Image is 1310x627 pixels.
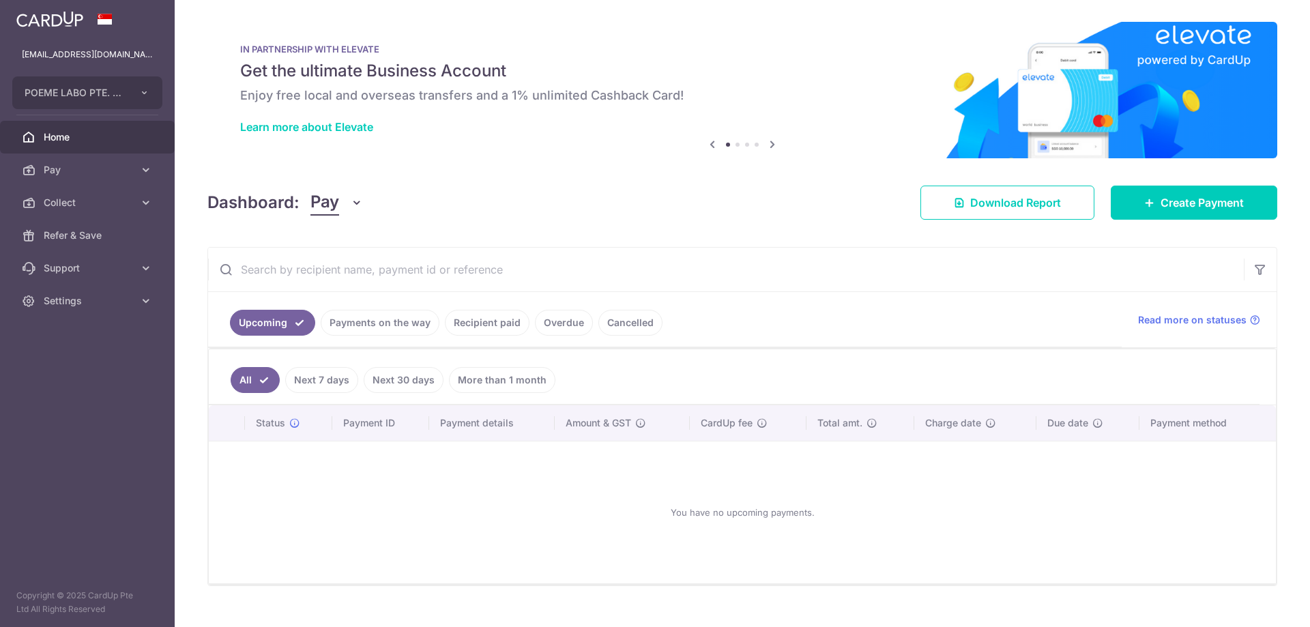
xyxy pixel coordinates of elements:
[970,194,1061,211] span: Download Report
[240,87,1244,104] h6: Enjoy free local and overseas transfers and a 1% unlimited Cashback Card!
[566,416,631,430] span: Amount & GST
[321,310,439,336] a: Payments on the way
[429,405,555,441] th: Payment details
[445,310,529,336] a: Recipient paid
[44,261,134,275] span: Support
[44,163,134,177] span: Pay
[1111,186,1277,220] a: Create Payment
[1139,405,1276,441] th: Payment method
[230,310,315,336] a: Upcoming
[310,190,363,216] button: Pay
[920,186,1094,220] a: Download Report
[598,310,663,336] a: Cancelled
[25,86,126,100] span: POEME LABO PTE. LTD.
[1138,313,1247,327] span: Read more on statuses
[208,248,1244,291] input: Search by recipient name, payment id or reference
[256,416,285,430] span: Status
[364,367,443,393] a: Next 30 days
[44,294,134,308] span: Settings
[16,11,83,27] img: CardUp
[225,452,1260,572] div: You have no upcoming payments.
[310,190,339,216] span: Pay
[207,22,1277,158] img: Renovation banner
[1138,313,1260,327] a: Read more on statuses
[925,416,981,430] span: Charge date
[44,130,134,144] span: Home
[1161,194,1244,211] span: Create Payment
[231,367,280,393] a: All
[240,120,373,134] a: Learn more about Elevate
[207,190,300,215] h4: Dashboard:
[449,367,555,393] a: More than 1 month
[44,196,134,209] span: Collect
[1047,416,1088,430] span: Due date
[44,229,134,242] span: Refer & Save
[240,60,1244,82] h5: Get the ultimate Business Account
[22,48,153,61] p: [EMAIL_ADDRESS][DOMAIN_NAME]
[240,44,1244,55] p: IN PARTNERSHIP WITH ELEVATE
[12,76,162,109] button: POEME LABO PTE. LTD.
[817,416,862,430] span: Total amt.
[332,405,429,441] th: Payment ID
[535,310,593,336] a: Overdue
[285,367,358,393] a: Next 7 days
[701,416,753,430] span: CardUp fee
